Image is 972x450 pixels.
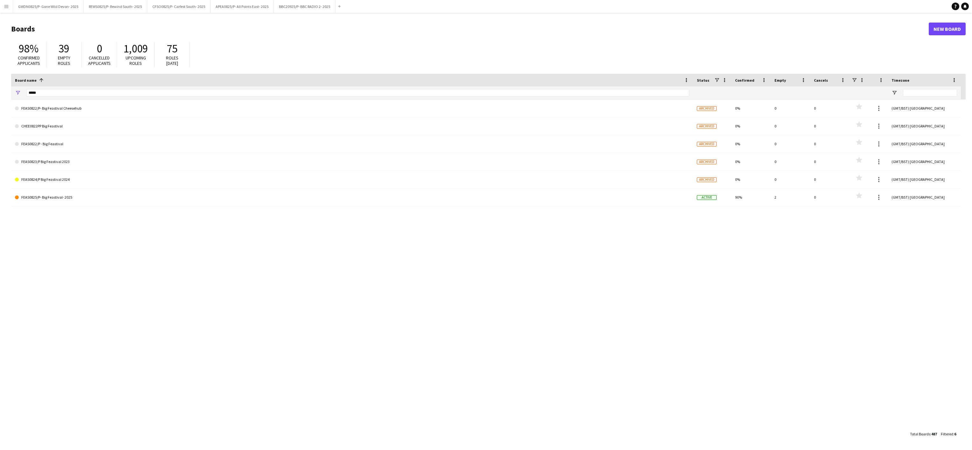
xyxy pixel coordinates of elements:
a: FEAS0822/P - Big Feastival [15,135,689,153]
span: Cancelled applicants [88,55,111,66]
div: 0 [771,135,810,153]
span: 6 [954,432,956,436]
span: Roles [DATE] [166,55,178,66]
button: GWDN0825/P- Gone Wild Devon- 2025 [13,0,84,13]
span: Board name [15,78,37,83]
div: 0 [771,99,810,117]
span: Archived [697,106,717,111]
span: 0 [97,42,102,56]
span: Active [697,195,717,200]
button: Open Filter Menu [892,90,897,96]
a: FEAS0822/P- Big Feastival Cheesehub [15,99,689,117]
div: 0% [731,135,771,153]
span: Timezone [892,78,909,83]
div: (GMT/BST) [GEOGRAPHIC_DATA] [888,153,961,170]
div: 0 [810,188,850,206]
div: 0% [731,117,771,135]
div: 0 [810,171,850,188]
button: Open Filter Menu [15,90,21,96]
input: Timezone Filter Input [903,89,957,97]
div: 0% [731,171,771,188]
div: 0 [771,171,810,188]
div: (GMT/BST) [GEOGRAPHIC_DATA] [888,188,961,206]
button: BBC20925/P- BBC RADIO 2- 2025 [274,0,336,13]
span: 487 [931,432,937,436]
input: Board name Filter Input [26,89,689,97]
span: Empty [774,78,786,83]
div: (GMT/BST) [GEOGRAPHIC_DATA] [888,135,961,153]
div: 90% [731,188,771,206]
span: Cancels [814,78,828,83]
span: Archived [697,124,717,129]
div: : [941,428,956,440]
span: Confirmed [735,78,754,83]
span: 1,009 [123,42,148,56]
div: 0 [810,117,850,135]
a: FEAS0823/P Big Feastival 2023 [15,153,689,171]
span: Filtered [941,432,953,436]
div: : [910,428,937,440]
div: 0 [771,153,810,170]
div: 0 [810,135,850,153]
span: 98% [19,42,38,56]
span: Empty roles [58,55,70,66]
div: 0% [731,99,771,117]
span: 39 [59,42,69,56]
span: Archived [697,177,717,182]
button: CFSO0825/P- Carfest South- 2025 [147,0,211,13]
span: Status [697,78,709,83]
button: APEA0825/P- All Points East- 2025 [211,0,274,13]
a: FEAS0824/P Big Feastival 2024 [15,171,689,188]
a: CHEE0822PP Big Feastival [15,117,689,135]
a: New Board [929,23,966,35]
button: REWS0825/P- Rewind South- 2025 [84,0,147,13]
div: 0 [810,99,850,117]
div: (GMT/BST) [GEOGRAPHIC_DATA] [888,117,961,135]
div: (GMT/BST) [GEOGRAPHIC_DATA] [888,99,961,117]
span: Confirmed applicants [17,55,40,66]
div: 0 [810,153,850,170]
span: Archived [697,160,717,164]
div: (GMT/BST) [GEOGRAPHIC_DATA] [888,171,961,188]
span: Total Boards [910,432,930,436]
span: Archived [697,142,717,147]
div: 2 [771,188,810,206]
h1: Boards [11,24,929,34]
span: Upcoming roles [126,55,146,66]
a: FEAS0825/P- Big Feastival- 2025 [15,188,689,206]
div: 0% [731,153,771,170]
div: 0 [771,117,810,135]
span: 75 [167,42,177,56]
